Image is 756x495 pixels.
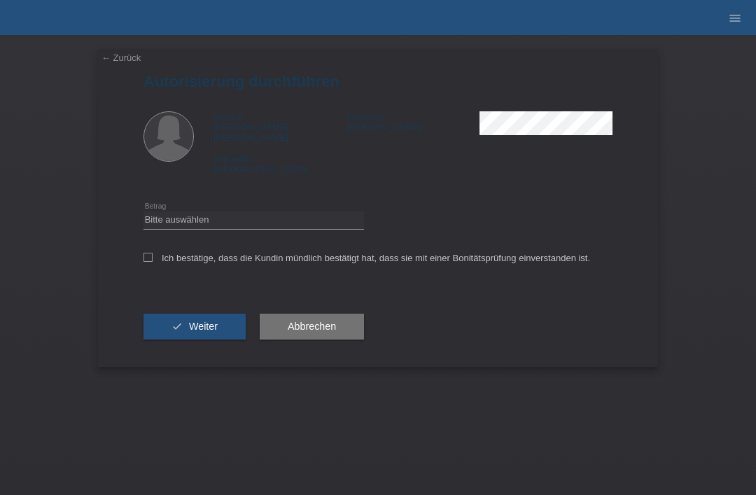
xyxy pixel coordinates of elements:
span: Vorname [213,113,244,121]
button: Abbrechen [260,314,364,340]
h1: Autorisierung durchführen [143,73,612,90]
a: menu [721,13,749,22]
span: Abbrechen [288,321,336,332]
label: Ich bestätige, dass die Kundin mündlich bestätigt hat, dass sie mit einer Bonitätsprüfung einvers... [143,253,590,263]
button: check Weiter [143,314,246,340]
i: menu [728,11,742,25]
div: [PERSON_NAME] [PERSON_NAME] [213,111,346,143]
div: [GEOGRAPHIC_DATA] [213,153,346,174]
a: ← Zurück [101,53,141,63]
span: Nachname [346,113,384,121]
span: Nationalität [213,155,252,163]
i: check [171,321,183,332]
span: Weiter [189,321,218,332]
div: [PERSON_NAME] [346,111,479,132]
